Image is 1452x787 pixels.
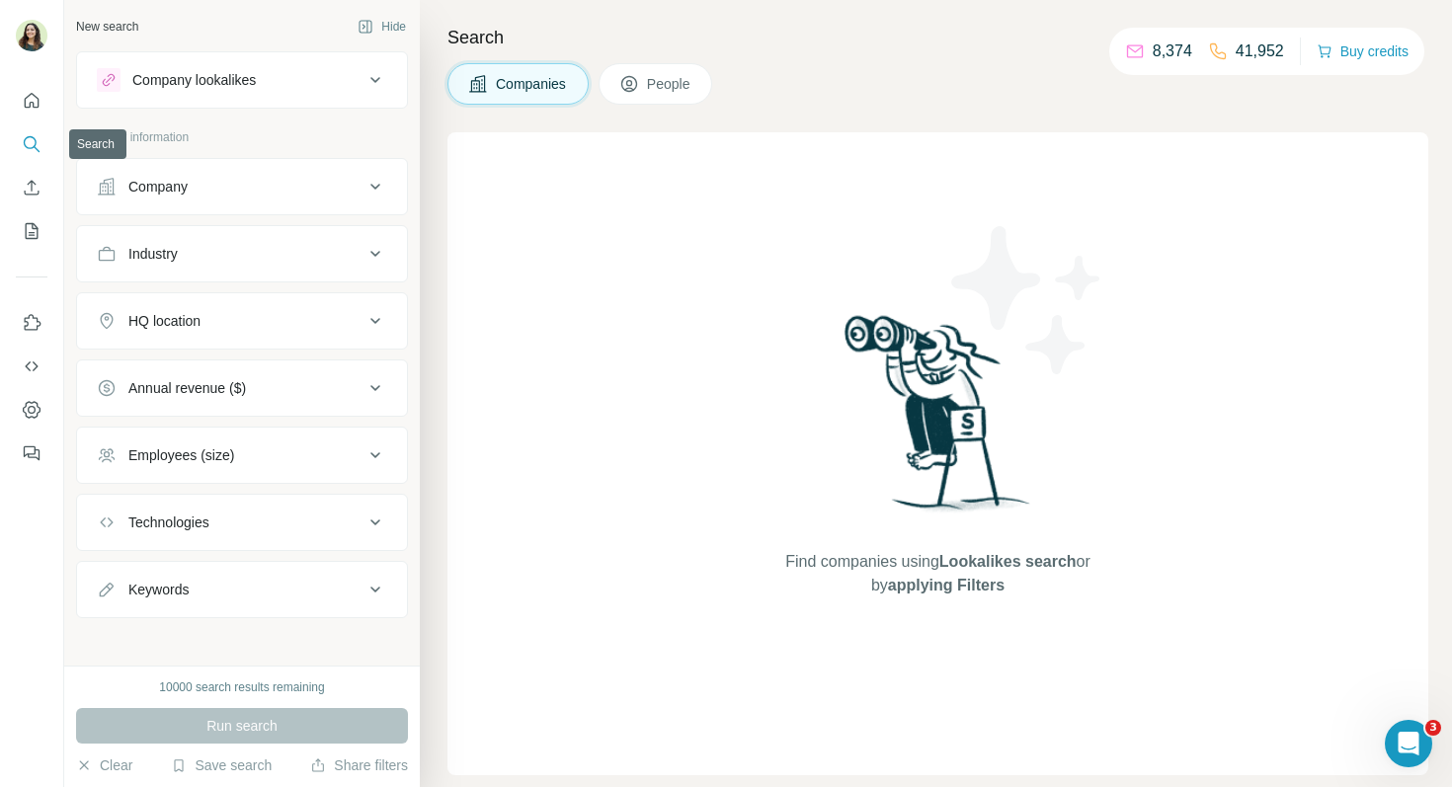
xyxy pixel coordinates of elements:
[16,126,47,162] button: Search
[16,170,47,205] button: Enrich CSV
[128,580,189,599] div: Keywords
[128,177,188,197] div: Company
[76,755,132,775] button: Clear
[77,56,407,104] button: Company lookalikes
[647,74,692,94] span: People
[159,678,324,696] div: 10000 search results remaining
[76,18,138,36] div: New search
[76,128,408,146] p: Company information
[939,553,1077,570] span: Lookalikes search
[496,74,568,94] span: Companies
[77,566,407,613] button: Keywords
[938,211,1116,389] img: Surfe Illustration - Stars
[344,12,420,41] button: Hide
[132,70,256,90] div: Company lookalikes
[888,577,1005,593] span: applying Filters
[16,392,47,428] button: Dashboard
[128,445,234,465] div: Employees (size)
[16,349,47,384] button: Use Surfe API
[128,244,178,264] div: Industry
[128,311,201,331] div: HQ location
[77,499,407,546] button: Technologies
[1425,720,1441,736] span: 3
[128,378,246,398] div: Annual revenue ($)
[1153,39,1192,63] p: 8,374
[1385,720,1432,767] iframe: Intercom live chat
[1236,39,1284,63] p: 41,952
[77,432,407,479] button: Employees (size)
[77,163,407,210] button: Company
[77,364,407,412] button: Annual revenue ($)
[1317,38,1409,65] button: Buy credits
[16,213,47,249] button: My lists
[77,230,407,277] button: Industry
[16,435,47,471] button: Feedback
[77,297,407,345] button: HQ location
[128,512,209,532] div: Technologies
[171,755,272,775] button: Save search
[310,755,408,775] button: Share filters
[16,83,47,118] button: Quick start
[779,550,1095,597] span: Find companies using or by
[16,305,47,341] button: Use Surfe on LinkedIn
[836,310,1041,530] img: Surfe Illustration - Woman searching with binoculars
[16,20,47,51] img: Avatar
[447,24,1428,51] h4: Search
